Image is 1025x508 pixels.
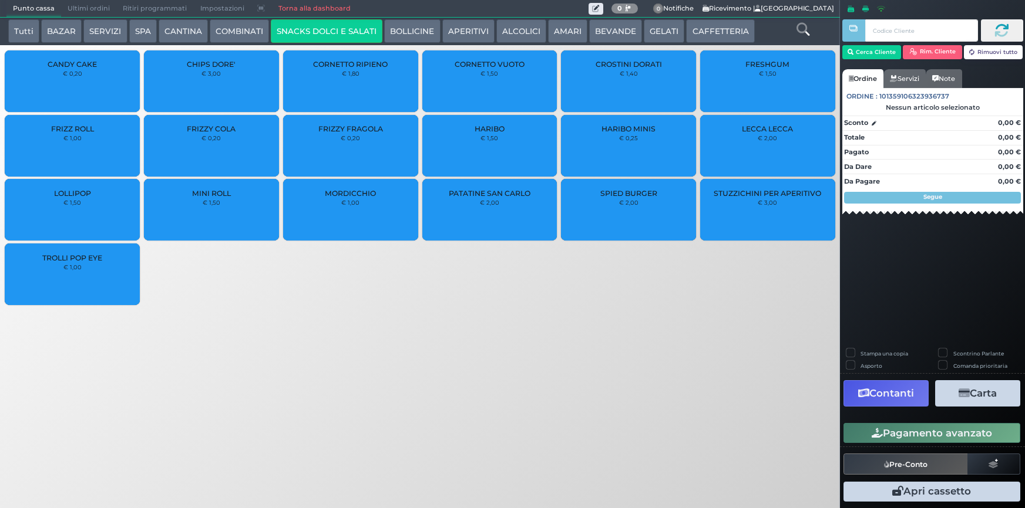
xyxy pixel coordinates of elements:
[341,199,359,206] small: € 1,00
[187,124,236,133] span: FRIZZY COLA
[745,60,789,69] span: FRESHGUM
[601,124,656,133] span: HARIBO MINIS
[619,134,638,141] small: € 0,25
[865,19,977,42] input: Codice Cliente
[844,162,872,171] strong: Da Dare
[926,69,962,88] a: Note
[63,263,82,270] small: € 1,00
[617,4,622,12] b: 0
[589,19,642,43] button: BEVANDE
[203,199,220,206] small: € 1,50
[844,118,868,128] strong: Sconto
[998,118,1021,127] strong: 0,00 €
[48,60,97,69] span: CANDY CAKE
[686,19,754,43] button: CAFFETTERIA
[844,148,869,156] strong: Pagato
[843,453,968,475] button: Pre-Conto
[846,92,878,101] span: Ordine :
[842,69,883,88] a: Ordine
[83,19,127,43] button: SERVIZI
[341,134,360,141] small: € 0,20
[318,124,383,133] span: FRIZZY FRAGOLA
[600,189,657,198] span: SPIED BURGER
[63,70,82,77] small: € 0,20
[742,124,793,133] span: LECCA LECCA
[42,253,102,262] span: TROLLI POP EYE
[61,1,116,17] span: Ultimi ordini
[883,69,926,88] a: Servizi
[201,70,221,77] small: € 3,00
[953,350,1004,357] label: Scontrino Parlante
[758,199,777,206] small: € 3,00
[843,423,1020,443] button: Pagamento avanzato
[271,1,357,17] a: Torna alla dashboard
[714,189,821,198] span: STUZZICHINI PER APERITIVO
[923,193,942,201] strong: Segue
[325,189,376,198] span: MORDICCHIO
[480,134,498,141] small: € 1,50
[51,124,94,133] span: FRIZZ ROLL
[455,60,525,69] span: CORNETTO VUOTO
[159,19,208,43] button: CANTINA
[879,92,949,101] span: 101359106323936737
[210,19,269,43] button: COMBINATI
[861,362,882,370] label: Asporto
[844,133,865,141] strong: Totale
[384,19,440,43] button: BOLLICINE
[342,70,359,77] small: € 1,80
[620,70,638,77] small: € 1,40
[998,148,1021,156] strong: 0,00 €
[653,4,664,14] span: 0
[313,60,388,69] span: CORNETTO RIPIENO
[953,362,1007,370] label: Comanda prioritaria
[187,60,236,69] span: CHIPS DORE'
[843,380,929,407] button: Contanti
[998,177,1021,185] strong: 0,00 €
[480,70,498,77] small: € 1,50
[842,103,1023,111] div: Nessun articolo selezionato
[935,380,1020,407] button: Carta
[194,1,251,17] span: Impostazioni
[619,199,638,206] small: € 2,00
[758,134,777,141] small: € 2,00
[63,199,81,206] small: € 1,50
[192,189,231,198] span: MINI ROLL
[596,60,662,69] span: CROSTINI DORATI
[63,134,82,141] small: € 1,00
[861,350,908,357] label: Stampa una copia
[129,19,157,43] button: SPA
[842,45,902,59] button: Cerca Cliente
[475,124,505,133] span: HARIBO
[759,70,777,77] small: € 1,50
[41,19,82,43] button: BAZAR
[548,19,587,43] button: AMARI
[644,19,684,43] button: GELATI
[843,482,1020,502] button: Apri cassetto
[8,19,39,43] button: Tutti
[496,19,546,43] button: ALCOLICI
[201,134,221,141] small: € 0,20
[442,19,495,43] button: APERITIVI
[480,199,499,206] small: € 2,00
[54,189,91,198] span: LOLLIPOP
[903,45,962,59] button: Rim. Cliente
[844,177,880,185] strong: Da Pagare
[271,19,382,43] button: SNACKS DOLCI E SALATI
[998,133,1021,141] strong: 0,00 €
[998,162,1021,171] strong: 0,00 €
[116,1,193,17] span: Ritiri programmati
[964,45,1023,59] button: Rimuovi tutto
[449,189,530,198] span: PATATINE SAN CARLO
[6,1,61,17] span: Punto cassa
